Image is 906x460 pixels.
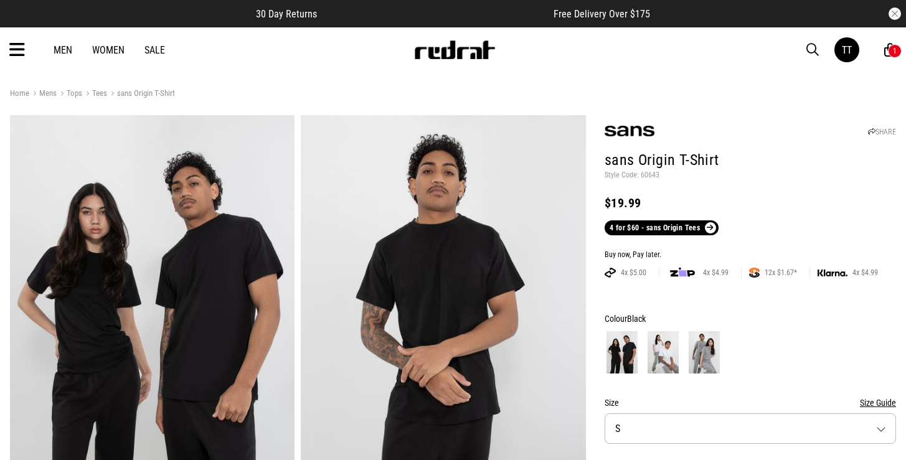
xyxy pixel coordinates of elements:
a: SHARE [868,128,896,136]
a: Home [10,88,29,98]
a: Women [92,44,125,56]
span: 4x $4.99 [847,268,883,278]
a: Sale [144,44,165,56]
span: Black [627,314,646,324]
button: Size Guide [860,395,896,410]
span: 12x $1.67* [760,268,802,278]
img: SPLITPAY [749,268,760,278]
div: 1 [893,47,897,55]
a: Mens [29,88,57,100]
img: Redrat logo [413,40,496,59]
img: KLARNA [818,270,847,276]
p: Style Code: 60643 [605,171,896,181]
img: sans [605,126,654,136]
span: S [615,423,620,434]
a: Tops [57,88,82,100]
a: 1 [884,44,896,57]
img: Grey Marle [689,331,720,373]
span: Free Delivery Over $175 [554,8,650,20]
div: Colour [605,311,896,326]
div: TT [842,44,852,56]
img: Black [606,331,638,373]
a: Tees [82,88,107,100]
a: 4 for $60 - sans Origin Tees [605,220,719,235]
a: Men [54,44,72,56]
span: 4x $4.99 [698,268,734,278]
button: S [605,413,896,444]
div: $19.99 [605,195,896,210]
span: 30 Day Returns [256,8,317,20]
h1: sans Origin T-Shirt [605,151,896,171]
div: Buy now, Pay later. [605,250,896,260]
img: AFTERPAY [605,268,616,278]
a: sans Origin T-Shirt [107,88,175,100]
span: 4x $5.00 [616,268,651,278]
div: Size [605,395,896,410]
img: White [648,331,679,373]
img: zip [670,266,695,279]
iframe: Customer reviews powered by Trustpilot [342,7,529,20]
